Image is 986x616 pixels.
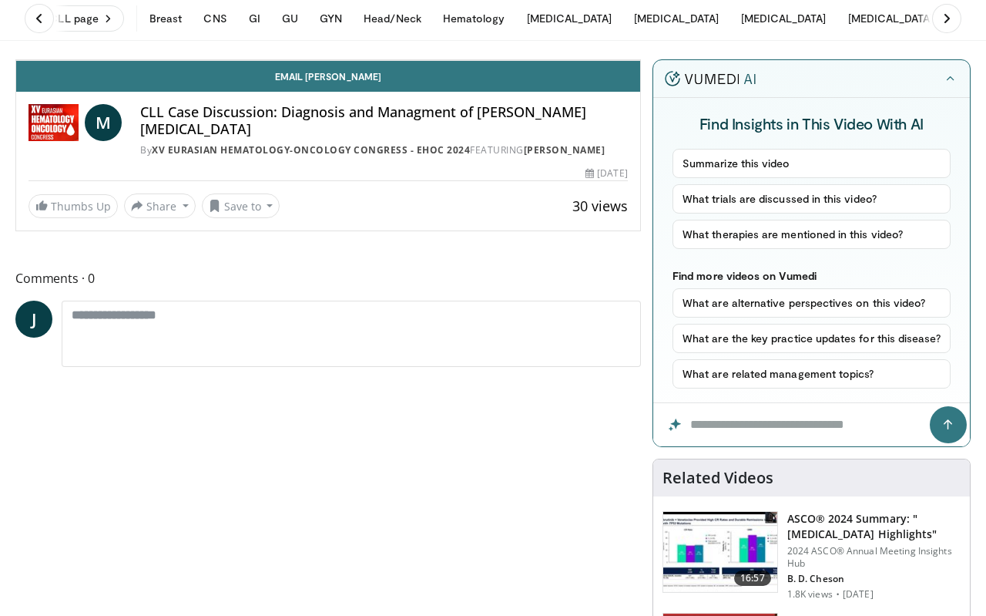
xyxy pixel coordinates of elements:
[672,184,951,214] button: What trials are discussed in this video?
[672,359,951,389] button: What are related management topics?
[140,3,191,34] button: Breast
[672,269,951,282] p: Find more videos on Vumedi
[836,588,840,601] div: ·
[787,545,961,570] p: 2024 ASCO® Annual Meeting Insights Hub
[585,167,627,180] div: [DATE]
[140,143,627,157] div: By FEATURING
[16,60,640,61] video-js: Video Player
[672,220,951,249] button: What therapies are mentioned in this video?
[434,3,515,34] button: Hematology
[15,5,124,32] a: Visit CLL page
[572,197,628,215] span: 30 views
[29,104,79,141] img: XV Eurasian Hematology-Oncology Congress - EHOC 2024
[15,301,52,338] a: J
[672,113,951,133] h4: Find Insights in This Video With AI
[524,143,605,157] a: [PERSON_NAME]
[310,3,351,34] button: GYN
[672,324,951,353] button: What are the key practice updates for this disease?
[273,3,307,34] button: GU
[843,588,874,601] p: [DATE]
[29,194,118,218] a: Thumbs Up
[787,588,833,601] p: 1.8K views
[653,403,970,446] input: Question for the AI
[839,3,943,34] button: [MEDICAL_DATA]
[732,3,836,34] button: [MEDICAL_DATA]
[194,3,236,34] button: CNS
[85,104,122,141] a: M
[15,268,641,288] span: Comments 0
[662,511,961,601] a: 16:57 ASCO® 2024 Summary: "[MEDICAL_DATA] Highlights" 2024 ASCO® Annual Meeting Insights Hub B. D...
[140,104,627,137] h4: CLL Case Discussion: Diagnosis and Managment of [PERSON_NAME][MEDICAL_DATA]
[662,469,773,487] h4: Related Videos
[518,3,622,34] button: [MEDICAL_DATA]
[787,573,961,585] p: B. D. Cheson
[202,194,280,218] button: Save to
[625,3,729,34] button: [MEDICAL_DATA]
[734,571,771,586] span: 16:57
[124,194,196,218] button: Share
[354,3,431,34] button: Head/Neck
[663,512,777,592] img: e0094610-79d8-419e-970a-7d78550bcc9d.150x105_q85_crop-smart_upscale.jpg
[665,71,756,86] img: vumedi-ai-logo.v2.svg
[787,511,961,542] h3: ASCO® 2024 Summary: "[MEDICAL_DATA] Highlights"
[240,3,270,34] button: GI
[672,149,951,178] button: Summarize this video
[672,288,951,318] button: What are alternative perspectives on this video?
[152,143,470,157] a: XV Eurasian Hematology-Oncology Congress - EHOC 2024
[16,61,640,92] a: Email [PERSON_NAME]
